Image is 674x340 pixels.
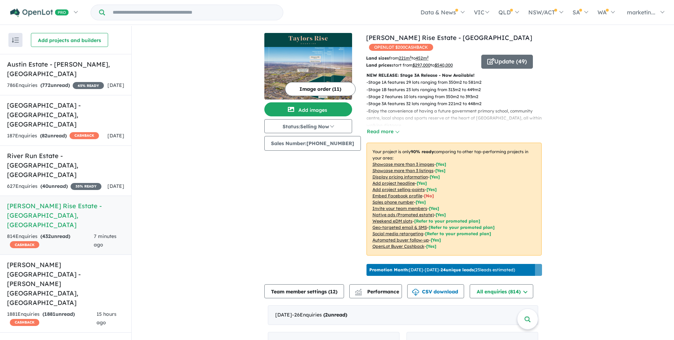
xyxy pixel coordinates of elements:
[10,241,39,248] span: CASHBACK
[31,33,108,47] button: Add projects and builders
[366,128,399,136] button: Read more
[372,199,414,205] u: Sales phone number
[12,38,19,43] img: sort.svg
[366,62,476,69] p: start from
[410,55,411,59] sup: 2
[372,231,423,236] u: Social media retargeting
[416,55,429,61] u: 452 m
[372,181,415,186] u: Add project headline
[407,284,464,298] button: CSV download
[264,136,361,151] button: Sales Number:[PHONE_NUMBER]
[40,132,67,139] strong: ( unread)
[70,132,99,139] span: CASHBACK
[412,289,419,296] img: download icon
[369,44,433,51] span: OPENLOT $ 200 CASHBACK
[10,319,39,326] span: CASHBACK
[372,187,425,192] u: Add project selling-points
[7,101,124,129] h5: [GEOGRAPHIC_DATA] - [GEOGRAPHIC_DATA] , [GEOGRAPHIC_DATA]
[436,162,446,167] span: [ Yes ]
[435,168,445,173] span: [ Yes ]
[424,193,434,198] span: [ No ]
[7,81,104,90] div: 786 Enquir ies
[44,311,55,317] span: 1881
[7,260,124,307] h5: [PERSON_NAME][GEOGRAPHIC_DATA] - [PERSON_NAME][GEOGRAPHIC_DATA] , [GEOGRAPHIC_DATA]
[372,218,412,224] u: Weekend eDM slots
[427,55,429,59] sup: 2
[106,5,282,20] input: Try estate name, suburb, builder or developer
[470,284,533,298] button: All enquiries (814)
[372,237,429,243] u: Automated buyer follow-up
[107,82,124,88] span: [DATE]
[264,47,352,100] img: Taylors Rise Estate - Deanside
[399,55,411,61] u: 221 m
[356,288,399,295] span: Performance
[481,55,533,69] button: Update (49)
[411,55,429,61] span: to
[267,36,349,44] img: Taylors Rise Estate - Deanside Logo
[71,183,101,190] span: 35 % READY
[366,108,547,129] p: - Enjoy the convenience of having a future government primary school, community centre, local sho...
[366,34,532,42] a: [PERSON_NAME] Rise Estate - [GEOGRAPHIC_DATA]
[366,55,389,61] b: Land sizes
[366,93,547,100] p: - Stage 2 features 10 lots ranging from 350m2 to 393m2
[372,244,424,249] u: OpenLot Buyer Cashback
[355,291,362,295] img: bar-chart.svg
[411,149,434,154] b: 90 % ready
[264,102,352,116] button: Add images
[366,86,547,93] p: - Stage 1B features 23 lots ranging from 313m2 to 449m2
[94,233,117,248] span: 7 minutes ago
[107,183,124,189] span: [DATE]
[7,310,97,327] div: 1881 Enquir ies
[429,206,439,211] span: [ Yes ]
[7,232,94,249] div: 814 Enquir ies
[426,244,436,249] span: [Yes]
[414,218,480,224] span: [Refer to your promoted plan]
[372,225,427,230] u: Geo-targeted email & SMS
[366,72,542,79] p: NEW RELEASE: Stage 3A Release - Now Available!
[355,289,361,293] img: line-chart.svg
[97,311,117,326] span: 15 hours ago
[42,183,48,189] span: 40
[40,233,70,239] strong: ( unread)
[7,60,124,79] h5: Austin Estate - [PERSON_NAME] , [GEOGRAPHIC_DATA]
[425,231,491,236] span: [Refer to your promoted plan]
[330,288,336,295] span: 12
[427,187,437,192] span: [ Yes ]
[372,206,427,211] u: Invite your team members
[10,8,69,17] img: Openlot PRO Logo White
[292,312,347,318] span: - 26 Enquir ies
[107,132,124,139] span: [DATE]
[369,267,409,272] b: Promotion Month:
[42,233,51,239] span: 432
[323,312,347,318] strong: ( unread)
[430,62,453,68] span: to
[40,82,70,88] strong: ( unread)
[42,132,47,139] span: 82
[40,183,68,189] strong: ( unread)
[268,305,538,325] div: [DATE]
[7,151,124,179] h5: River Run Estate - [GEOGRAPHIC_DATA] , [GEOGRAPHIC_DATA]
[412,62,430,68] u: $ 297,000
[366,100,547,107] p: - Stage 3A features 32 lots ranging from 221m2 to 448m2
[441,267,474,272] b: 24 unique leads
[42,311,75,317] strong: ( unread)
[372,212,434,217] u: Native ads (Promoted estate)
[325,312,328,318] span: 2
[73,82,104,89] span: 45 % READY
[369,267,515,273] p: [DATE] - [DATE] - ( 25 leads estimated)
[264,33,352,100] a: Taylors Rise Estate - Deanside LogoTaylors Rise Estate - Deanside
[435,62,453,68] u: $ 540,000
[366,79,547,86] p: - Stage 1A features 29 lots ranging from 350m2 to 581m2
[7,132,99,140] div: 187 Enquir ies
[372,174,428,179] u: Display pricing information
[431,237,441,243] span: [Yes]
[42,82,51,88] span: 772
[372,162,434,167] u: Showcase more than 3 images
[264,119,352,133] button: Status:Selling Now
[366,143,542,256] p: Your project is only comparing to other top-performing projects in your area: - - - - - - - - - -...
[264,284,344,298] button: Team member settings (12)
[366,62,391,68] b: Land prices
[349,284,402,298] button: Performance
[366,55,476,62] p: from
[627,9,655,16] span: marketin...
